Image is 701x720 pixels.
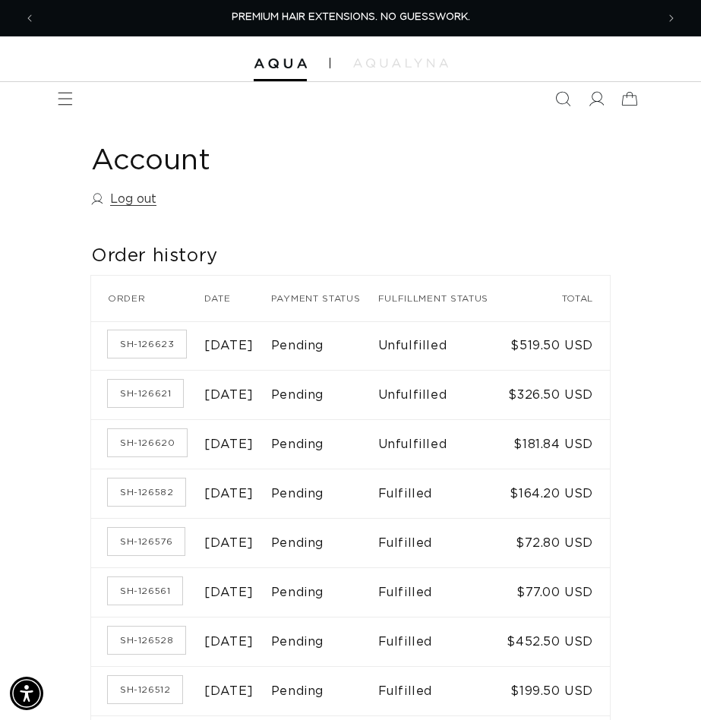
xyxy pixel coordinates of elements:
[108,676,182,703] a: Order number SH-126512
[108,429,187,456] a: Order number SH-126620
[204,636,254,648] time: [DATE]
[108,380,183,407] a: Order number SH-126621
[204,276,270,321] th: Date
[10,677,43,710] div: Accessibility Menu
[378,568,507,617] td: Fulfilled
[378,469,507,519] td: Fulfilled
[506,371,610,420] td: $326.50 USD
[271,276,378,321] th: Payment status
[108,528,185,555] a: Order number SH-126576
[271,568,378,617] td: Pending
[108,478,185,506] a: Order number SH-126582
[204,438,254,450] time: [DATE]
[108,577,182,605] a: Order number SH-126561
[506,519,610,568] td: $72.80 USD
[271,321,378,371] td: Pending
[506,276,610,321] th: Total
[108,627,185,654] a: Order number SH-126528
[506,469,610,519] td: $164.20 USD
[506,617,610,667] td: $452.50 USD
[204,586,254,598] time: [DATE]
[271,371,378,420] td: Pending
[506,420,610,469] td: $181.84 USD
[506,667,610,716] td: $199.50 USD
[378,276,507,321] th: Fulfillment status
[91,143,610,180] h1: Account
[204,537,254,549] time: [DATE]
[378,667,507,716] td: Fulfilled
[13,2,46,35] button: Previous announcement
[353,58,448,68] img: aqualyna.com
[378,519,507,568] td: Fulfilled
[91,245,610,268] h2: Order history
[378,420,507,469] td: Unfulfilled
[271,667,378,716] td: Pending
[271,469,378,519] td: Pending
[91,188,156,210] a: Log out
[204,685,254,697] time: [DATE]
[204,389,254,401] time: [DATE]
[49,82,82,115] summary: Menu
[506,568,610,617] td: $77.00 USD
[271,519,378,568] td: Pending
[378,617,507,667] td: Fulfilled
[204,339,254,352] time: [DATE]
[625,647,701,720] iframe: Chat Widget
[546,82,579,115] summary: Search
[655,2,688,35] button: Next announcement
[232,12,470,22] span: PREMIUM HAIR EXTENSIONS. NO GUESSWORK.
[378,371,507,420] td: Unfulfilled
[108,330,186,358] a: Order number SH-126623
[271,420,378,469] td: Pending
[204,488,254,500] time: [DATE]
[91,276,204,321] th: Order
[254,58,307,69] img: Aqua Hair Extensions
[378,321,507,371] td: Unfulfilled
[271,617,378,667] td: Pending
[506,321,610,371] td: $519.50 USD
